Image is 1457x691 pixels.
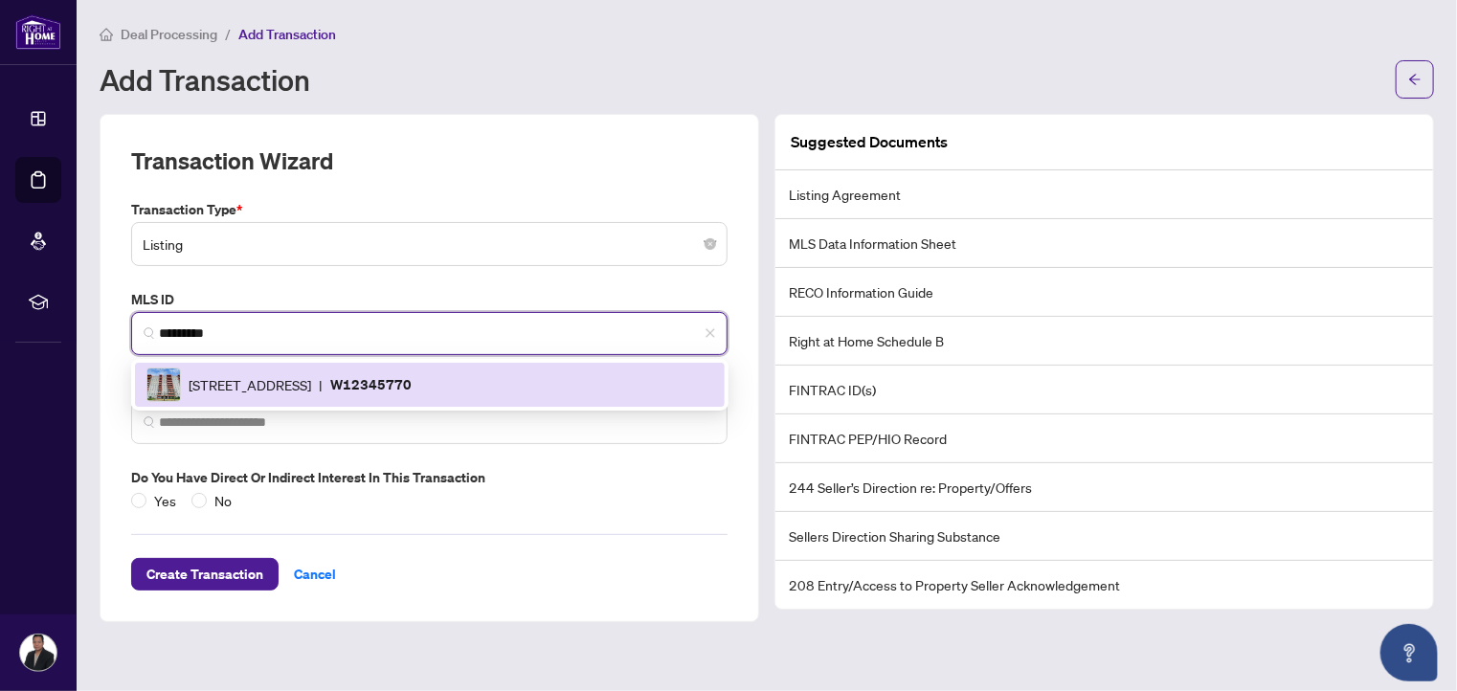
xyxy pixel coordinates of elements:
img: IMG-W12345770_1.jpg [147,368,180,401]
img: logo [15,14,61,50]
span: close-circle [705,238,716,250]
span: close [705,327,716,339]
li: RECO Information Guide [775,268,1433,317]
li: 244 Seller’s Direction re: Property/Offers [775,463,1433,512]
span: Cancel [294,559,336,590]
button: Create Transaction [131,558,279,591]
li: 208 Entry/Access to Property Seller Acknowledgement [775,561,1433,609]
img: search_icon [144,327,155,339]
span: Yes [146,490,184,511]
img: search_icon [144,416,155,428]
p: W12345770 [330,373,412,395]
h1: Add Transaction [100,64,310,95]
li: FINTRAC ID(s) [775,366,1433,414]
span: home [100,28,113,41]
li: / [225,23,231,45]
button: Cancel [279,558,351,591]
li: FINTRAC PEP/HIO Record [775,414,1433,463]
li: Sellers Direction Sharing Substance [775,512,1433,561]
img: Profile Icon [20,635,56,671]
span: Deal Processing [121,26,217,43]
label: Do you have direct or indirect interest in this transaction [131,467,728,488]
label: Transaction Type [131,199,728,220]
span: [STREET_ADDRESS] [189,374,311,395]
span: Listing [143,226,716,262]
article: Suggested Documents [791,130,948,154]
span: Create Transaction [146,559,263,590]
h2: Transaction Wizard [131,145,333,176]
span: Add Transaction [238,26,336,43]
span: | [319,374,323,395]
label: MLS ID [131,289,728,310]
span: No [207,490,239,511]
li: Right at Home Schedule B [775,317,1433,366]
span: arrow-left [1408,73,1422,86]
button: Open asap [1380,624,1438,681]
li: Listing Agreement [775,170,1433,219]
li: MLS Data Information Sheet [775,219,1433,268]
